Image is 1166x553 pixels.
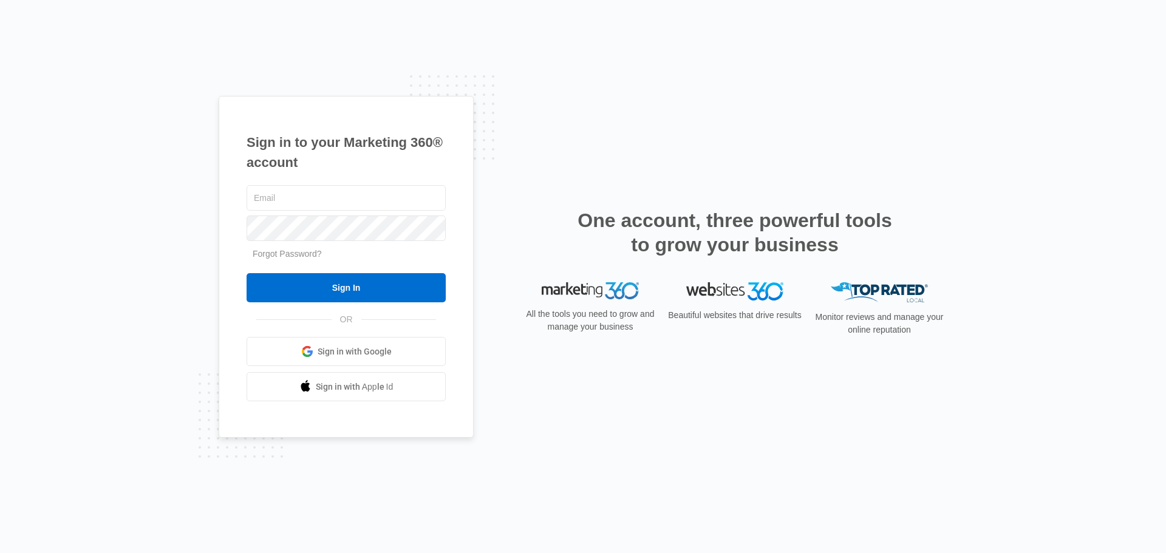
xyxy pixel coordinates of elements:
[811,311,947,336] p: Monitor reviews and manage your online reputation
[542,282,639,299] img: Marketing 360
[686,282,783,300] img: Websites 360
[247,337,446,366] a: Sign in with Google
[316,381,394,393] span: Sign in with Apple Id
[332,313,361,326] span: OR
[831,282,928,302] img: Top Rated Local
[667,309,803,322] p: Beautiful websites that drive results
[318,345,392,358] span: Sign in with Google
[247,132,446,172] h1: Sign in to your Marketing 360® account
[522,308,658,333] p: All the tools you need to grow and manage your business
[253,249,322,259] a: Forgot Password?
[247,372,446,401] a: Sign in with Apple Id
[247,273,446,302] input: Sign In
[247,185,446,211] input: Email
[574,208,896,257] h2: One account, three powerful tools to grow your business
